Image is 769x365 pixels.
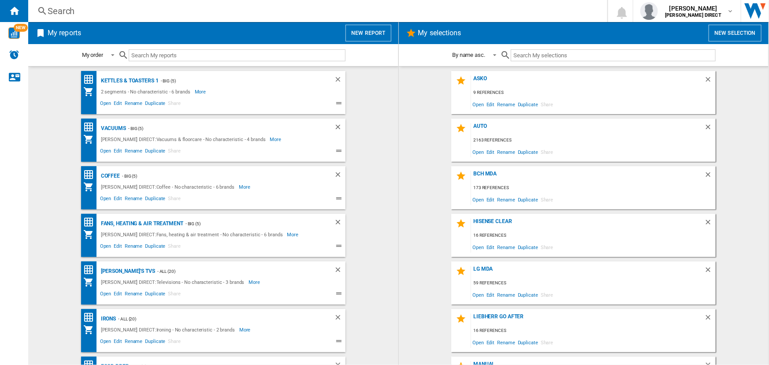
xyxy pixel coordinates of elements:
span: Edit [485,336,496,348]
div: Delete [334,75,345,86]
span: Edit [485,98,496,110]
span: Open [99,290,113,300]
span: Share [167,290,182,300]
div: My Assortment [83,324,99,335]
span: Edit [485,241,496,253]
span: Share [167,337,182,348]
span: Share [167,242,182,253]
div: 16 references [471,230,716,241]
span: Open [471,194,485,205]
div: Delete [704,123,716,135]
img: profile.jpg [640,2,658,20]
div: [PERSON_NAME] DIRECT:Fans, heating & air treatment - No characteristic - 6 brands [99,229,287,240]
img: alerts-logo.svg [9,49,19,60]
div: asko [471,75,704,87]
div: Delete [334,171,345,182]
span: Open [471,241,485,253]
div: [PERSON_NAME] DIRECT:Televisions - No characteristic - 3 brands [99,277,249,287]
div: LG MDA [471,266,704,278]
span: Duplicate [516,336,539,348]
span: NEW [14,24,28,32]
div: Price Ranking [83,169,99,180]
div: 16 references [471,325,716,336]
div: My Assortment [83,86,99,97]
div: My Assortment [83,134,99,145]
span: More [287,229,300,240]
span: Rename [123,242,144,253]
span: Rename [123,147,144,157]
span: Open [99,194,113,205]
span: Share [539,336,555,348]
span: Duplicate [516,289,539,301]
span: Duplicate [516,98,539,110]
span: Open [471,336,485,348]
span: [PERSON_NAME] [665,4,721,13]
div: [PERSON_NAME] DIRECT:Vacuums & floorcare - No characteristic - 4 brands [99,134,270,145]
div: My Assortment [83,182,99,192]
div: Delete [704,266,716,278]
input: Search My selections [511,49,716,61]
div: Delete [704,75,716,87]
div: 2163 references [471,135,716,146]
span: Duplicate [516,241,539,253]
span: Rename [496,241,516,253]
span: Open [471,98,485,110]
div: - Big (5) [120,171,316,182]
button: New selection [709,25,762,41]
span: Open [99,147,113,157]
span: More [270,134,283,145]
div: My Assortment [83,277,99,287]
div: Kettles & Toasters 1 [99,75,159,86]
div: Hisense clear [471,218,704,230]
span: Open [471,289,485,301]
span: Share [539,98,555,110]
div: Delete [704,171,716,182]
div: My order [82,52,103,58]
div: - Big (5) [183,218,316,229]
div: Delete [334,266,345,277]
span: Open [99,99,113,110]
span: Edit [112,194,123,205]
div: Irons [99,313,116,324]
button: New report [345,25,391,41]
div: - Big (5) [159,75,316,86]
span: Share [167,194,182,205]
span: Duplicate [144,99,167,110]
div: BCH MDA [471,171,704,182]
span: Duplicate [516,146,539,158]
div: Price Ranking [83,217,99,228]
span: Duplicate [144,337,167,348]
span: Share [539,194,555,205]
span: Duplicate [144,194,167,205]
div: Coffee [99,171,120,182]
div: - ALL (20) [116,313,316,324]
span: Duplicate [144,147,167,157]
div: Search [48,5,584,17]
h2: My selections [416,25,463,41]
div: Delete [334,313,345,324]
div: Vacuums [99,123,126,134]
span: Edit [112,337,123,348]
b: [PERSON_NAME] DIRECT [665,12,721,18]
span: Open [99,337,113,348]
img: wise-card.svg [8,27,20,39]
span: More [239,182,252,192]
div: Liebherr go after [471,313,704,325]
span: Share [167,147,182,157]
span: Edit [112,147,123,157]
h2: My reports [46,25,83,41]
span: Duplicate [144,242,167,253]
div: AUTO [471,123,704,135]
span: Duplicate [516,194,539,205]
div: [PERSON_NAME]'s TVs [99,266,155,277]
span: Share [539,241,555,253]
div: 9 references [471,87,716,98]
span: Rename [496,98,516,110]
div: - Big (5) [126,123,316,134]
span: Edit [112,290,123,300]
span: More [249,277,261,287]
span: Edit [485,194,496,205]
span: Edit [485,146,496,158]
span: More [195,86,208,97]
div: [PERSON_NAME] DIRECT:Ironing - No characteristic - 2 brands [99,324,239,335]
